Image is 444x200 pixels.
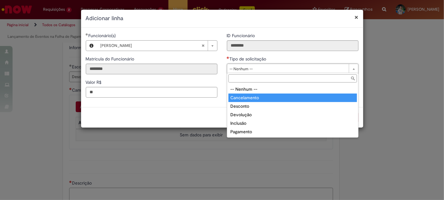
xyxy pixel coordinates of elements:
div: -- Nenhum -- [228,85,357,94]
div: Devolução [228,111,357,119]
div: Inclusão [228,119,357,128]
div: Desconto [228,102,357,111]
ul: Tipo de solicitação [227,84,358,137]
div: Pagamento [228,128,357,136]
div: Cancelamento [228,94,357,102]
